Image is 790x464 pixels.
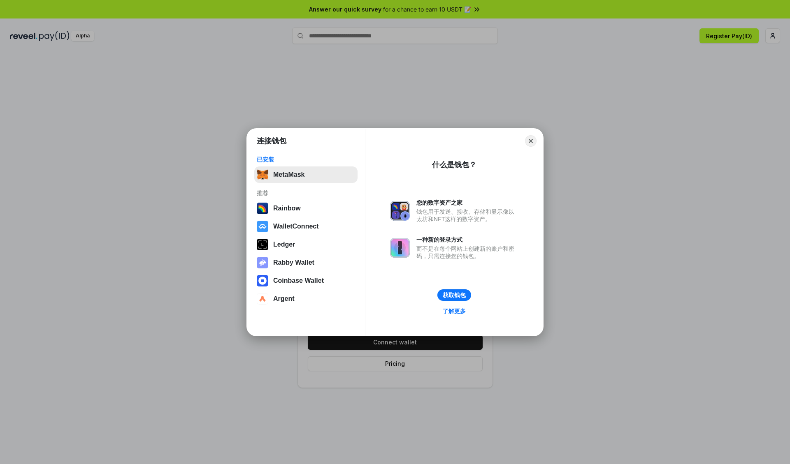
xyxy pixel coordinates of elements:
[257,257,268,268] img: svg+xml,%3Csvg%20xmlns%3D%22http%3A%2F%2Fwww.w3.org%2F2000%2Fsvg%22%20fill%3D%22none%22%20viewBox...
[416,199,518,206] div: 您的数字资产之家
[254,272,358,289] button: Coinbase Wallet
[416,236,518,243] div: 一种新的登录方式
[443,291,466,299] div: 获取钱包
[273,241,295,248] div: Ledger
[257,239,268,250] img: svg+xml,%3Csvg%20xmlns%3D%22http%3A%2F%2Fwww.w3.org%2F2000%2Fsvg%22%20width%3D%2228%22%20height%3...
[257,275,268,286] img: svg+xml,%3Csvg%20width%3D%2228%22%20height%3D%2228%22%20viewBox%3D%220%200%2028%2028%22%20fill%3D...
[525,135,537,147] button: Close
[437,289,471,301] button: 获取钱包
[254,254,358,271] button: Rabby Wallet
[273,277,324,284] div: Coinbase Wallet
[273,259,314,266] div: Rabby Wallet
[254,166,358,183] button: MetaMask
[273,223,319,230] div: WalletConnect
[254,218,358,235] button: WalletConnect
[257,136,286,146] h1: 连接钱包
[257,169,268,180] img: svg+xml,%3Csvg%20fill%3D%22none%22%20height%3D%2233%22%20viewBox%3D%220%200%2035%2033%22%20width%...
[257,203,268,214] img: svg+xml,%3Csvg%20width%3D%22120%22%20height%3D%22120%22%20viewBox%3D%220%200%20120%20120%22%20fil...
[432,160,476,170] div: 什么是钱包？
[416,245,518,260] div: 而不是在每个网站上创建新的账户和密码，只需连接您的钱包。
[257,156,355,163] div: 已安装
[390,201,410,221] img: svg+xml,%3Csvg%20xmlns%3D%22http%3A%2F%2Fwww.w3.org%2F2000%2Fsvg%22%20fill%3D%22none%22%20viewBox...
[257,189,355,197] div: 推荐
[416,208,518,223] div: 钱包用于发送、接收、存储和显示像以太坊和NFT这样的数字资产。
[254,200,358,217] button: Rainbow
[257,293,268,305] img: svg+xml,%3Csvg%20width%3D%2228%22%20height%3D%2228%22%20viewBox%3D%220%200%2028%2028%22%20fill%3D...
[273,205,301,212] div: Rainbow
[438,306,471,316] a: 了解更多
[390,238,410,258] img: svg+xml,%3Csvg%20xmlns%3D%22http%3A%2F%2Fwww.w3.org%2F2000%2Fsvg%22%20fill%3D%22none%22%20viewBox...
[443,307,466,315] div: 了解更多
[273,171,304,178] div: MetaMask
[254,236,358,253] button: Ledger
[273,295,295,302] div: Argent
[254,291,358,307] button: Argent
[257,221,268,232] img: svg+xml,%3Csvg%20width%3D%2228%22%20height%3D%2228%22%20viewBox%3D%220%200%2028%2028%22%20fill%3D...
